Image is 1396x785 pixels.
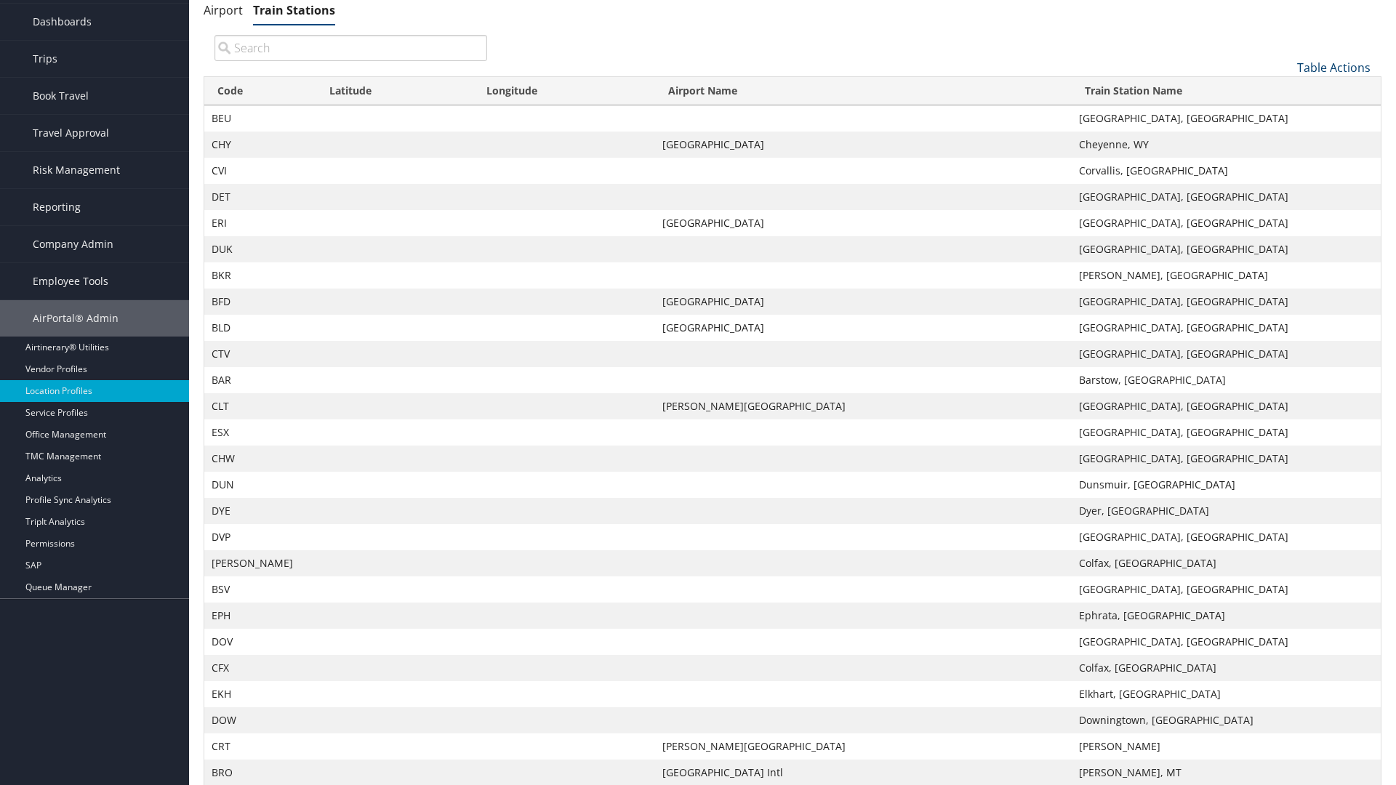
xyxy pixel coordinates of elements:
[204,2,243,18] a: Airport
[655,132,1071,158] td: [GEOGRAPHIC_DATA]
[204,210,316,236] td: ERI
[655,210,1071,236] td: [GEOGRAPHIC_DATA]
[1072,681,1381,707] td: Elkhart, [GEOGRAPHIC_DATA]
[1072,315,1381,341] td: [GEOGRAPHIC_DATA], [GEOGRAPHIC_DATA]
[655,77,1071,105] th: Airport Name: activate to sort column ascending
[1072,603,1381,629] td: Ephrata, [GEOGRAPHIC_DATA]
[33,78,89,114] span: Book Travel
[204,105,316,132] td: BEU
[1072,184,1381,210] td: [GEOGRAPHIC_DATA], [GEOGRAPHIC_DATA]
[204,576,316,603] td: BSV
[204,498,316,524] td: DYE
[655,289,1071,315] td: [GEOGRAPHIC_DATA]
[655,393,1071,419] td: [PERSON_NAME][GEOGRAPHIC_DATA]
[1072,341,1381,367] td: [GEOGRAPHIC_DATA], [GEOGRAPHIC_DATA]
[1072,472,1381,498] td: Dunsmuir, [GEOGRAPHIC_DATA]
[1072,236,1381,262] td: [GEOGRAPHIC_DATA], [GEOGRAPHIC_DATA]
[204,446,316,472] td: CHW
[33,41,57,77] span: Trips
[1072,77,1381,105] th: Train Station Name: activate to sort column ascending
[204,158,316,184] td: CVI
[204,707,316,733] td: DOW
[316,77,474,105] th: Latitude: activate to sort column descending
[1072,158,1381,184] td: Corvallis, [GEOGRAPHIC_DATA]
[1072,576,1381,603] td: [GEOGRAPHIC_DATA], [GEOGRAPHIC_DATA]
[204,77,316,105] th: Code: activate to sort column ascending
[204,655,316,681] td: CFX
[1072,289,1381,315] td: [GEOGRAPHIC_DATA], [GEOGRAPHIC_DATA]
[655,733,1071,760] td: [PERSON_NAME][GEOGRAPHIC_DATA]
[1072,132,1381,158] td: Cheyenne, WY
[204,524,316,550] td: DVP
[1072,655,1381,681] td: Colfax, [GEOGRAPHIC_DATA]
[33,4,92,40] span: Dashboards
[204,419,316,446] td: ESX
[204,132,316,158] td: CHY
[1072,393,1381,419] td: [GEOGRAPHIC_DATA], [GEOGRAPHIC_DATA]
[204,550,316,576] td: [PERSON_NAME]
[33,300,119,337] span: AirPortal® Admin
[473,77,655,105] th: Longitude: activate to sort column ascending
[204,236,316,262] td: DUK
[204,472,316,498] td: DUN
[204,184,316,210] td: DET
[1072,524,1381,550] td: [GEOGRAPHIC_DATA], [GEOGRAPHIC_DATA]
[33,115,109,151] span: Travel Approval
[1072,105,1381,132] td: [GEOGRAPHIC_DATA], [GEOGRAPHIC_DATA]
[1072,550,1381,576] td: Colfax, [GEOGRAPHIC_DATA]
[1072,733,1381,760] td: [PERSON_NAME]
[1072,262,1381,289] td: [PERSON_NAME], [GEOGRAPHIC_DATA]
[33,226,113,262] span: Company Admin
[33,152,120,188] span: Risk Management
[204,315,316,341] td: BLD
[214,35,487,61] input: Search
[1072,446,1381,472] td: [GEOGRAPHIC_DATA], [GEOGRAPHIC_DATA]
[204,629,316,655] td: DOV
[253,2,335,18] a: Train Stations
[204,681,316,707] td: EKH
[204,733,316,760] td: CRT
[33,189,81,225] span: Reporting
[1072,498,1381,524] td: Dyer, [GEOGRAPHIC_DATA]
[33,263,108,299] span: Employee Tools
[204,262,316,289] td: BKR
[204,289,316,315] td: BFD
[1072,629,1381,655] td: [GEOGRAPHIC_DATA], [GEOGRAPHIC_DATA]
[655,315,1071,341] td: [GEOGRAPHIC_DATA]
[1297,60,1371,76] a: Table Actions
[204,341,316,367] td: CTV
[204,367,316,393] td: BAR
[1072,707,1381,733] td: Downingtown, [GEOGRAPHIC_DATA]
[204,393,316,419] td: CLT
[1072,367,1381,393] td: Barstow, [GEOGRAPHIC_DATA]
[204,603,316,629] td: EPH
[1072,210,1381,236] td: [GEOGRAPHIC_DATA], [GEOGRAPHIC_DATA]
[1072,419,1381,446] td: [GEOGRAPHIC_DATA], [GEOGRAPHIC_DATA]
